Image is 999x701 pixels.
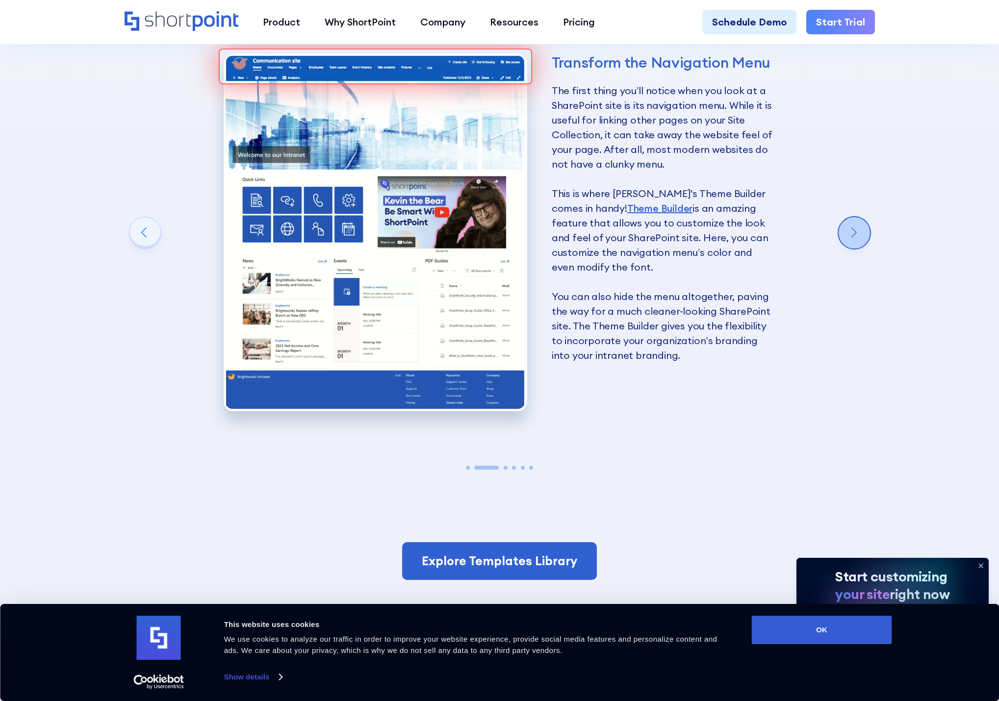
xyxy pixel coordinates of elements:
span: Go to slide 5 [521,466,525,470]
div: Product [263,15,300,29]
a: Usercentrics Cookiebot - opens in a new window [116,675,202,689]
span: We use cookies to analyze our traffic in order to improve your website experience, provide social... [224,635,717,654]
span: Go to slide 4 [512,466,516,470]
div: Company [420,15,465,29]
a: Theme Builder [627,202,692,214]
a: Start Trial [806,10,875,34]
a: Resources [478,10,551,34]
a: Pricing [551,10,607,34]
a: Company [408,10,478,34]
span: Go to slide 6 [529,466,533,470]
span: Go to slide 3 [504,466,508,470]
img: navigation menu [224,53,527,411]
span: Go to slide 2 [474,466,499,470]
div: 2 / 6 [125,14,875,460]
img: logo [137,616,181,660]
div: Previous slide [129,217,161,249]
p: The first thing you’ll notice when you look at a SharePoint site is its navigation menu. While it... [552,83,775,363]
div: Pricing [563,15,595,29]
div: Why ShortPoint [325,15,396,29]
div: This website uses cookies [224,619,730,630]
div: Next slide [839,217,870,249]
a: Why ShortPoint [312,10,408,34]
div: Resources [490,15,538,29]
span: Go to slide 1 [466,466,470,470]
a: Explore Templates Library [402,542,597,580]
button: OK [752,616,892,644]
div: Transform the Navigation Menu [552,53,775,71]
a: Product [251,10,312,34]
a: Home [125,11,239,32]
a: Show details [224,670,282,684]
a: Schedule Demo [702,10,796,34]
